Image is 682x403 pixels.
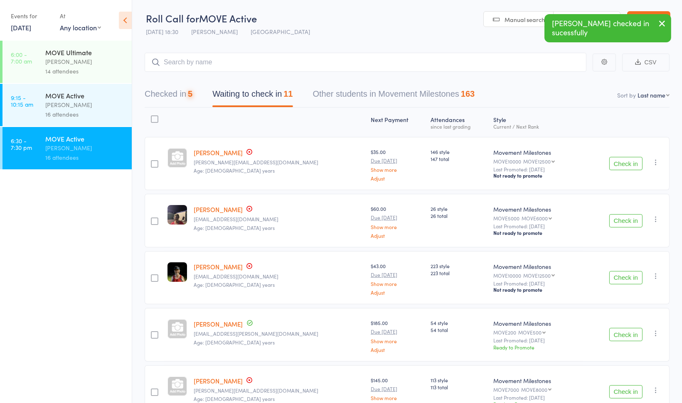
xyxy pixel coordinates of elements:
a: Adjust [371,233,424,238]
div: MOVE Ultimate [45,48,125,57]
time: 9:15 - 10:15 am [11,94,33,107]
div: 163 [461,89,475,98]
button: CSV [622,54,670,71]
button: Check in [609,157,643,170]
span: 147 total [431,155,487,162]
div: 11 [283,89,293,98]
span: Age: [DEMOGRAPHIC_DATA] years [194,224,275,231]
a: Show more [371,167,424,172]
span: 223 total [431,269,487,276]
a: Show more [371,224,424,230]
div: Movement Milestones [493,205,580,213]
small: cyndi.sapwell@gmail.com [194,388,364,393]
span: Manual search [505,15,545,24]
a: Show more [371,395,424,401]
img: image1594287619.png [167,205,187,225]
button: Other students in Movement Milestones163 [313,85,475,107]
span: 54 total [431,326,487,333]
input: Search by name [145,53,586,72]
a: 6:00 -7:00 amMOVE Ultimate[PERSON_NAME]14 attendees [2,41,132,83]
a: Show more [371,281,424,286]
span: Roll Call for [146,11,199,25]
div: Last name [638,91,665,99]
div: MOVE6000 [522,215,548,221]
div: MOVE12500 [523,159,551,164]
time: 6:30 - 7:30 pm [11,137,32,151]
span: 26 style [431,205,487,212]
div: Not ready to promote [493,230,580,236]
a: 6:30 -7:30 pmMOVE Active[PERSON_NAME]16 attendees [2,127,132,169]
div: Style [490,111,584,133]
a: [PERSON_NAME] [194,376,243,385]
div: 5 [188,89,192,98]
span: Age: [DEMOGRAPHIC_DATA] years [194,339,275,346]
span: 113 style [431,376,487,383]
small: Due [DATE] [371,215,424,220]
div: Movement Milestones [493,319,580,327]
a: [PERSON_NAME] [194,320,243,328]
img: image1594287627.png [167,262,187,282]
div: At [60,9,101,23]
div: Next Payment [367,111,427,133]
span: Age: [DEMOGRAPHIC_DATA] years [194,395,275,402]
span: 113 total [431,383,487,391]
div: Movement Milestones [493,148,580,156]
time: 6:00 - 7:00 am [11,51,32,64]
button: Check in [609,328,643,341]
small: Due [DATE] [371,272,424,278]
a: [PERSON_NAME] [194,148,243,157]
a: Show more [371,338,424,344]
button: Check in [609,271,643,284]
div: $43.00 [371,262,424,295]
div: 14 attendees [45,66,125,76]
div: MOVE Active [45,91,125,100]
span: [PERSON_NAME] [191,27,238,36]
a: [PERSON_NAME] [194,205,243,214]
span: [GEOGRAPHIC_DATA] [251,27,310,36]
div: MOVE7000 [493,387,580,392]
span: [DATE] 18:30 [146,27,178,36]
div: MOVE10000 [493,273,580,278]
span: 146 style [431,148,487,155]
div: MOVE200 [493,330,580,335]
span: MOVE Active [199,11,257,25]
button: Check in [609,214,643,227]
div: Atten­dances [427,111,490,133]
div: Ready to Promote [493,344,580,351]
span: 26 total [431,212,487,219]
div: [PERSON_NAME] [45,143,125,153]
a: Adjust [371,290,424,295]
div: MOVE5000 [493,215,580,221]
small: Last Promoted: [DATE] [493,337,580,343]
div: Movement Milestones [493,376,580,385]
small: Last Promoted: [DATE] [493,281,580,286]
a: Exit roll call [627,11,670,28]
div: [PERSON_NAME] [45,100,125,110]
div: [PERSON_NAME] checked in sucessfully [544,14,671,42]
div: MOVE500 [518,330,542,335]
span: Age: [DEMOGRAPHIC_DATA] years [194,281,275,288]
a: [DATE] [11,23,31,32]
small: tdll167@bigpond.net.au [194,216,364,222]
div: $60.00 [371,205,424,238]
small: Last Promoted: [DATE] [493,166,580,172]
span: 54 style [431,319,487,326]
div: [PERSON_NAME] [45,57,125,66]
div: Current / Next Rank [493,124,580,129]
div: MOVE10000 [493,159,580,164]
div: Any location [60,23,101,32]
a: 9:15 -10:15 amMOVE Active[PERSON_NAME]16 attendees [2,84,132,126]
button: Check in [609,385,643,398]
a: Adjust [371,176,424,181]
a: [PERSON_NAME] [194,262,243,271]
small: Due [DATE] [371,329,424,335]
div: Events for [11,9,52,23]
div: Not ready to promote [493,286,580,293]
div: MOVE Active [45,134,125,143]
div: MOVE8000 [521,387,547,392]
small: Last Promoted: [DATE] [493,223,580,229]
button: Checked in5 [145,85,192,107]
button: Waiting to check in11 [212,85,293,107]
span: Age: [DEMOGRAPHIC_DATA] years [194,167,275,174]
a: Adjust [371,347,424,352]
